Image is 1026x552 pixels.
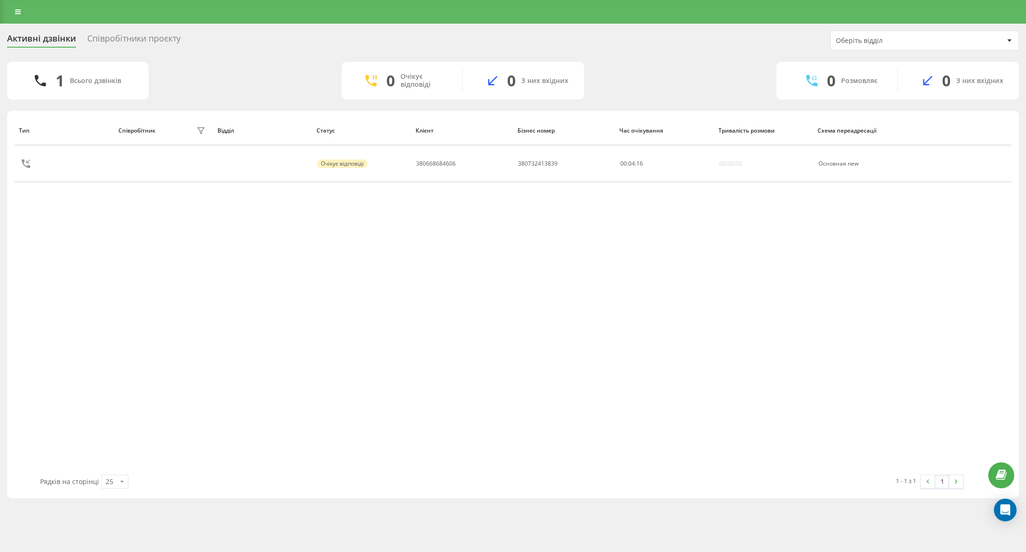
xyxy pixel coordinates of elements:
div: Open Intercom Messenger [994,499,1017,521]
div: 00:00:00 [719,160,742,167]
span: 04 [628,159,635,167]
span: 00 [620,159,627,167]
div: Тип [19,127,109,134]
div: 0 [507,72,516,90]
div: Очікує відповіді [400,73,448,89]
div: 25 [106,477,113,486]
div: Активні дзвінки [7,33,76,48]
div: 380668684606 [416,160,456,167]
span: Рядків на сторінці [40,477,99,486]
div: Відділ [217,127,308,134]
a: 1 [935,475,949,488]
div: З них вхідних [521,77,568,85]
div: 0 [386,72,395,90]
div: Бізнес номер [517,127,610,134]
div: Співробітник [118,127,156,134]
div: 1 - 1 з 1 [896,476,916,485]
div: Тривалість розмови [718,127,809,134]
div: : : [620,160,643,167]
div: Очікує відповіді [317,159,367,168]
div: 1 [56,72,64,90]
div: З них вхідних [956,77,1003,85]
div: Схема переадресації [817,127,908,134]
div: Розмовляє [841,77,877,85]
div: 0 [827,72,835,90]
div: Всього дзвінків [70,77,121,85]
div: 380732413839 [518,160,558,167]
div: Оберіть відділ [836,37,949,45]
div: Основная new [818,160,907,167]
div: Статус [317,127,407,134]
div: Клієнт [416,127,509,134]
span: 16 [636,159,643,167]
div: Співробітники проєкту [87,33,181,48]
div: 0 [942,72,951,90]
div: Час очікування [619,127,709,134]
